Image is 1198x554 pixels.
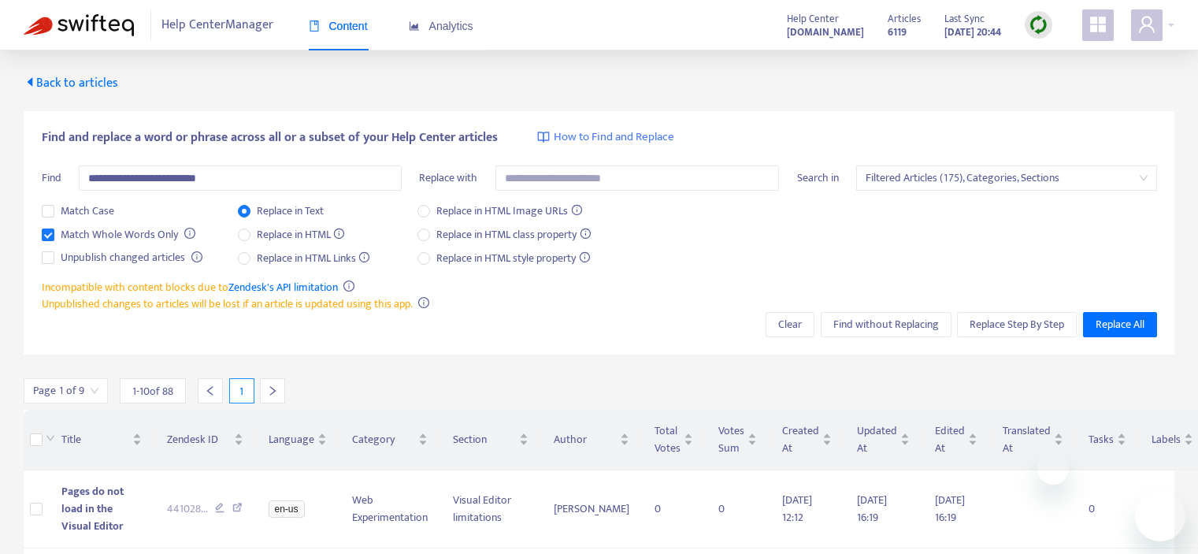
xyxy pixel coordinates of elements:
span: Total Votes [655,422,681,457]
th: Zendesk ID [154,410,256,470]
span: Match Whole Words Only [54,226,184,244]
span: Section [453,431,516,448]
span: Category [352,431,415,448]
span: Created At [782,422,819,457]
span: info-circle [418,297,429,308]
span: Language [269,431,314,448]
span: Find without Replacing [833,316,939,333]
span: user [1137,15,1156,34]
th: Tasks [1076,410,1139,470]
span: Pages do not load in the Visual Editor [61,482,124,535]
strong: [DOMAIN_NAME] [787,24,864,41]
td: Visual Editor limitations [440,470,541,548]
th: Translated At [990,410,1076,470]
td: 0 [1076,470,1139,548]
span: Help Center Manager [161,10,273,40]
span: Clear [778,316,802,333]
span: 441028 ... [167,500,208,518]
span: 1 - 10 of 88 [132,383,173,400]
th: Total Votes [642,410,706,470]
td: [PERSON_NAME] [541,470,642,548]
span: Labels [1152,431,1181,448]
strong: 6119 [888,24,907,41]
span: Articles [888,10,921,28]
span: Content [309,20,368,32]
th: Edited At [922,410,990,470]
img: Swifteq [24,14,134,36]
img: sync.dc5367851b00ba804db3.png [1029,15,1048,35]
span: Unpublished changes to articles will be lost if an article is updated using this app. [42,295,413,313]
span: Analytics [409,20,473,32]
button: Replace All [1083,312,1157,337]
span: [DATE] 12:12 [782,491,812,526]
span: caret-left [24,76,36,88]
a: How to Find and Replace [537,128,674,147]
td: 0 [706,470,770,548]
span: Replace in HTML Links [250,250,376,267]
span: Filtered Articles (175), Categories, Sections [866,166,1148,190]
span: Search in [797,169,839,187]
th: Author [541,410,642,470]
span: Translated At [1003,422,1051,457]
span: Updated At [857,422,897,457]
span: Unpublish changed articles [54,249,191,266]
span: How to Find and Replace [554,128,674,147]
span: [DATE] 16:19 [935,491,965,526]
div: 1 [229,378,254,403]
button: Clear [766,312,814,337]
iframe: Close message [1037,453,1069,485]
img: image-link [537,131,550,143]
span: Title [61,431,129,448]
button: Find without Replacing [821,312,951,337]
strong: [DATE] 20:44 [944,24,1001,41]
button: Replace Step By Step [957,312,1077,337]
span: Replace in Text [250,203,330,220]
th: Votes Sum [706,410,770,470]
span: info-circle [184,228,195,239]
span: info-circle [343,281,354,292]
span: Replace with [419,169,477,187]
span: Replace in HTML style property [430,250,596,267]
th: Section [440,410,541,470]
span: book [309,20,320,32]
span: Find and replace a word or phrase across all or a subset of your Help Center articles [42,128,498,147]
th: Title [49,410,154,470]
span: right [267,385,278,396]
span: Find [42,169,61,187]
td: Web Experimentation [339,470,440,548]
span: Replace in HTML class property [430,226,597,244]
span: left [205,385,216,396]
th: Language [256,410,339,470]
span: Replace Step By Step [970,316,1064,333]
th: Created At [770,410,844,470]
span: en-us [269,500,305,518]
span: Tasks [1089,431,1114,448]
span: Incompatible with content blocks due to [42,278,338,296]
span: area-chart [409,20,420,32]
span: Last Sync [944,10,985,28]
span: appstore [1089,15,1107,34]
span: [DATE] 16:19 [857,491,887,526]
span: Back to articles [24,73,118,94]
span: Replace All [1096,316,1144,333]
span: Edited At [935,422,965,457]
span: Help Center [787,10,839,28]
span: Match Case [54,203,121,220]
span: Replace in HTML Image URLs [430,203,588,220]
a: Zendesk's API limitation [228,278,338,296]
td: 0 [642,470,706,548]
span: Author [554,431,617,448]
span: Votes Sum [718,422,744,457]
a: [DOMAIN_NAME] [787,23,864,41]
th: Updated At [844,410,922,470]
span: down [46,433,55,443]
th: Category [339,410,440,470]
span: Zendesk ID [167,431,231,448]
iframe: Button to launch messaging window [1135,491,1185,541]
span: Replace in HTML [250,226,351,244]
span: info-circle [191,251,202,262]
